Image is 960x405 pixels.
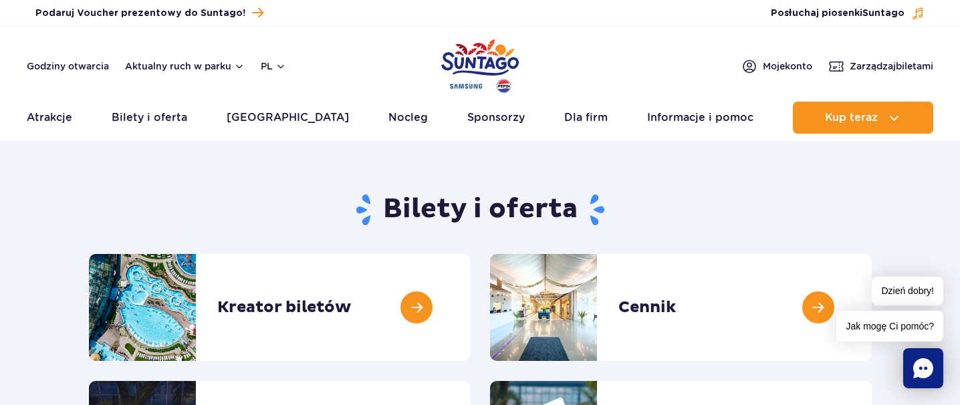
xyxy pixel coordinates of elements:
[35,7,245,20] span: Podaruj Voucher prezentowy do Suntago!
[89,192,872,227] h1: Bilety i oferta
[903,348,943,388] div: Chat
[793,102,933,134] button: Kup teraz
[125,61,245,72] button: Aktualny ruch w parku
[388,102,428,134] a: Nocleg
[27,102,72,134] a: Atrakcje
[441,33,519,95] a: Park of Poland
[467,102,525,134] a: Sponsorzy
[828,58,933,74] a: Zarządzajbiletami
[261,59,286,73] button: pl
[112,102,187,134] a: Bilety i oferta
[872,277,943,305] span: Dzień dobry!
[862,9,905,18] span: Suntago
[771,7,925,20] button: Posłuchaj piosenkiSuntago
[763,59,812,73] span: Moje konto
[227,102,349,134] a: [GEOGRAPHIC_DATA]
[27,59,109,73] a: Godziny otwarcia
[825,112,878,124] span: Kup teraz
[741,58,812,74] a: Mojekonto
[836,311,943,342] span: Jak mogę Ci pomóc?
[35,4,263,22] a: Podaruj Voucher prezentowy do Suntago!
[771,7,905,20] span: Posłuchaj piosenki
[647,102,753,134] a: Informacje i pomoc
[850,59,933,73] span: Zarządzaj biletami
[564,102,608,134] a: Dla firm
